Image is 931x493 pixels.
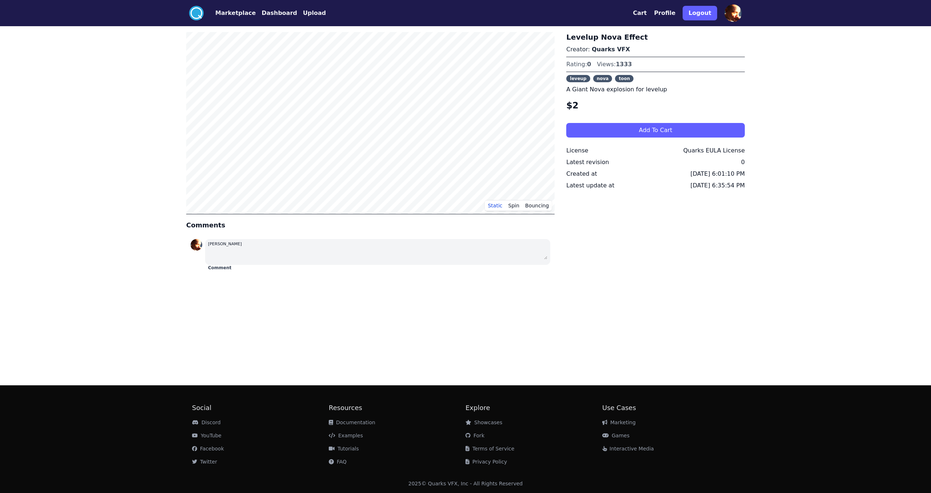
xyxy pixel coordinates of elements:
[691,170,745,178] div: [DATE] 6:01:10 PM
[602,403,739,413] h2: Use Cases
[615,75,634,82] span: toon
[192,403,329,413] h2: Social
[566,45,745,54] p: Creator:
[215,9,256,17] button: Marketplace
[683,146,745,155] div: Quarks EULA License
[485,200,505,211] button: Static
[566,123,745,138] button: Add To Cart
[566,75,590,82] span: leveup
[465,459,507,465] a: Privacy Policy
[261,9,297,17] button: Dashboard
[408,480,523,487] div: 2025 © Quarks VFX, Inc - All Rights Reserved
[204,9,256,17] a: Marketplace
[566,32,745,42] h3: Levelup Nova Effect
[602,433,630,438] a: Games
[329,446,359,452] a: Tutorials
[329,420,375,425] a: Documentation
[192,420,221,425] a: Discord
[566,158,609,167] div: Latest revision
[602,420,636,425] a: Marketing
[741,158,745,167] div: 0
[192,459,217,465] a: Twitter
[566,85,745,94] p: A Giant Nova explosion for levelup
[683,6,717,20] button: Logout
[597,60,632,69] div: Views:
[329,433,363,438] a: Examples
[186,220,555,230] h4: Comments
[329,403,465,413] h2: Resources
[566,60,591,69] div: Rating:
[506,200,523,211] button: Spin
[602,446,654,452] a: Interactive Media
[566,100,745,111] h4: $2
[256,9,297,17] a: Dashboard
[566,170,597,178] div: Created at
[465,420,502,425] a: Showcases
[192,446,224,452] a: Facebook
[587,61,591,68] span: 0
[592,46,630,53] a: Quarks VFX
[691,181,745,190] div: [DATE] 6:35:54 PM
[329,459,347,465] a: FAQ
[522,200,552,211] button: Bouncing
[566,146,588,155] div: License
[208,242,242,246] small: [PERSON_NAME]
[616,61,632,68] span: 1333
[303,9,326,17] button: Upload
[208,265,231,271] button: Comment
[465,433,484,438] a: Fork
[566,181,614,190] div: Latest update at
[593,75,612,82] span: nova
[654,9,676,17] button: Profile
[724,4,742,22] img: profile
[297,9,326,17] a: Upload
[683,3,717,23] a: Logout
[465,446,514,452] a: Terms of Service
[633,9,647,17] button: Cart
[465,403,602,413] h2: Explore
[191,239,202,251] img: profile
[192,433,221,438] a: YouTube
